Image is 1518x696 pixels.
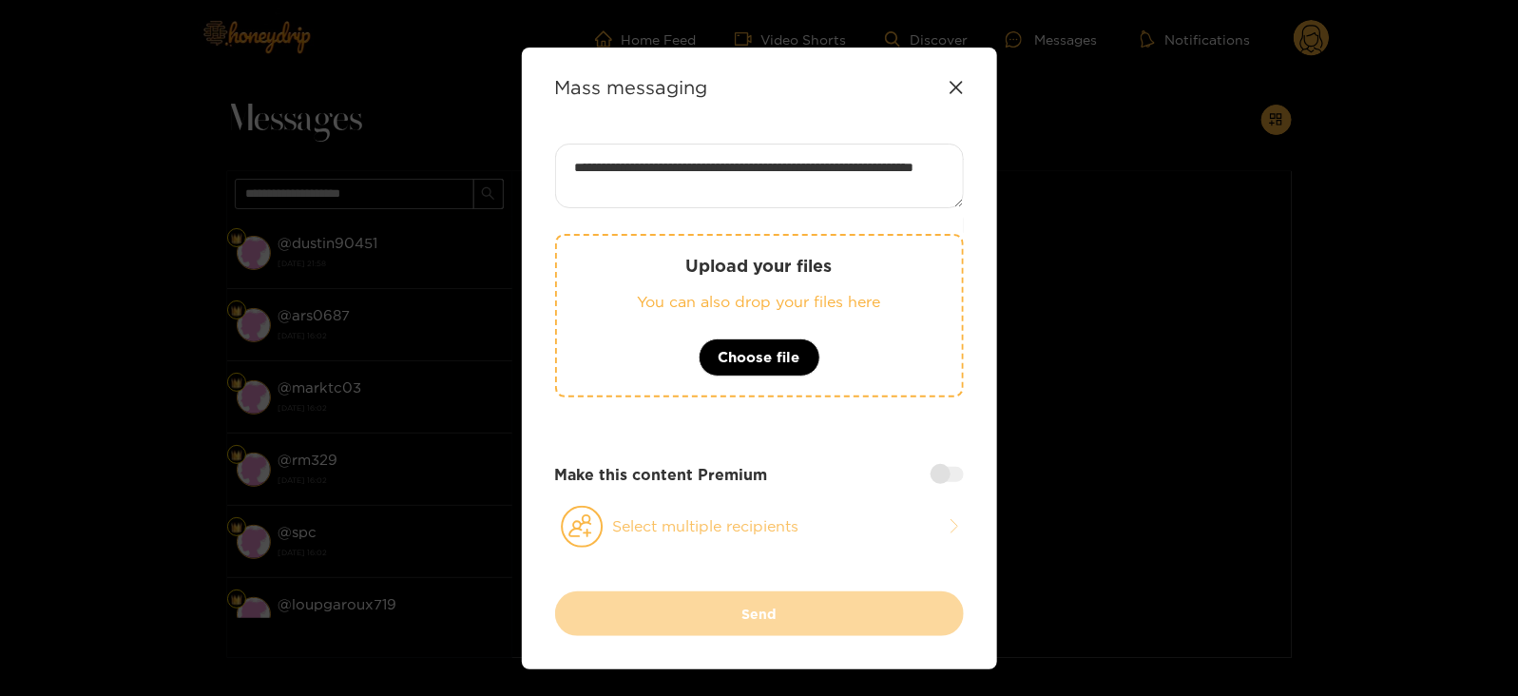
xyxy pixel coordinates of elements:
[699,338,820,377] button: Choose file
[595,291,924,313] p: You can also drop your files here
[555,76,708,98] strong: Mass messaging
[595,255,924,277] p: Upload your files
[555,464,768,486] strong: Make this content Premium
[555,591,964,636] button: Send
[555,505,964,549] button: Select multiple recipients
[719,346,800,369] span: Choose file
